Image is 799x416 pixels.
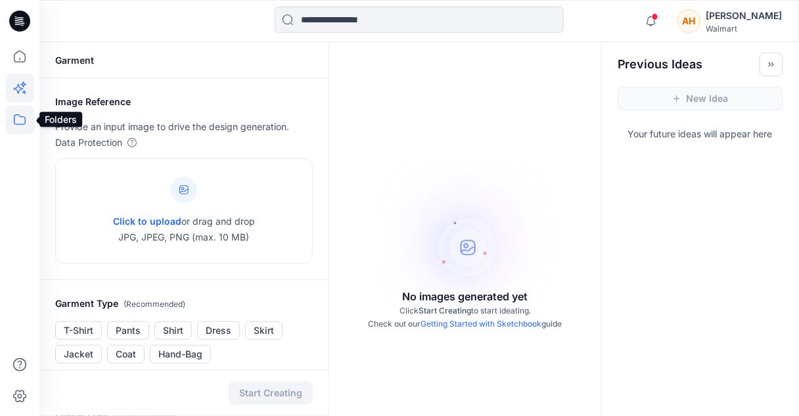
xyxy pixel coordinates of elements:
div: AH [677,9,701,33]
p: Click to start ideating. Check out our guide [369,304,562,331]
button: Jacket [55,345,102,363]
h2: Garment Type [55,296,313,312]
button: Shirt [154,321,192,340]
h2: Previous Ideas [618,57,703,72]
span: Click to upload [113,216,181,227]
p: Provide an input image to drive the design generation. [55,119,313,135]
button: Coat [107,345,145,363]
h2: Image Reference [55,94,313,110]
span: ( Recommended ) [124,299,185,309]
button: Toggle idea bar [760,53,783,76]
button: T-Shirt [55,321,102,340]
div: Walmart [706,24,783,34]
p: Data Protection [55,135,122,150]
span: Start Creating [419,306,471,315]
button: Pants [107,321,149,340]
p: Your future ideas will appear here [602,121,799,142]
a: Getting Started with Sketchbook [421,319,542,329]
p: or drag and drop JPG, JPEG, PNG (max. 10 MB) [113,214,255,245]
button: Skirt [245,321,283,340]
button: Dress [197,321,240,340]
button: Hand-Bag [150,345,211,363]
p: No images generated yet [403,289,528,304]
div: [PERSON_NAME] [706,8,783,24]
